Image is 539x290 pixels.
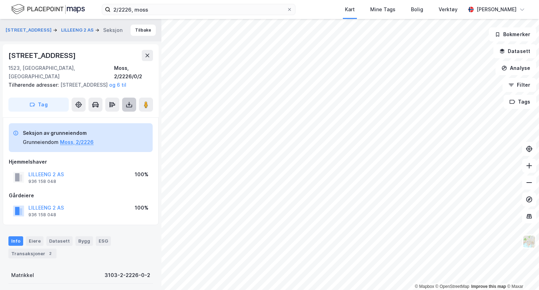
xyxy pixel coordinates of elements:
div: Bygg [75,236,93,245]
a: OpenStreetMap [435,284,470,289]
a: Mapbox [415,284,434,289]
div: Eiere [26,236,44,245]
div: [PERSON_NAME] [477,5,517,14]
button: Tilbake [131,25,156,36]
div: Verktøy [439,5,458,14]
div: Bolig [411,5,423,14]
div: 3103-2-2226-0-2 [105,271,150,279]
div: 100% [135,204,148,212]
div: [STREET_ADDRESS] [8,50,77,61]
button: Moss, 2/2226 [60,138,94,146]
div: Info [8,236,23,245]
button: Filter [503,78,536,92]
img: logo.f888ab2527a4732fd821a326f86c7f29.svg [11,3,85,15]
div: Seksjon [103,26,122,34]
div: 2 [47,250,54,257]
div: Mine Tags [370,5,395,14]
div: Moss, 2/2226/0/2 [114,64,153,81]
div: 1523, [GEOGRAPHIC_DATA], [GEOGRAPHIC_DATA] [8,64,114,81]
span: Tilhørende adresser: [8,82,60,88]
div: Kart [345,5,355,14]
button: [STREET_ADDRESS] [6,27,53,34]
div: Grunneiendom [23,138,59,146]
div: Matrikkel [11,271,34,279]
iframe: Chat Widget [504,256,539,290]
button: Tag [8,98,69,112]
div: Hjemmelshaver [9,158,153,166]
button: LILLEENG 2 AS [61,27,95,34]
button: Datasett [493,44,536,58]
button: Analyse [495,61,536,75]
div: Seksjon av grunneiendom [23,129,94,137]
input: Søk på adresse, matrikkel, gårdeiere, leietakere eller personer [111,4,287,15]
div: ESG [96,236,111,245]
div: 936 158 048 [28,212,56,218]
div: [STREET_ADDRESS] [8,81,147,89]
div: Gårdeiere [9,191,153,200]
div: 100% [135,170,148,179]
button: Tags [504,95,536,109]
button: Bokmerker [489,27,536,41]
div: 936 158 048 [28,179,56,184]
div: Transaksjoner [8,249,56,258]
a: Improve this map [471,284,506,289]
div: Kontrollprogram for chat [504,256,539,290]
img: Z [523,235,536,248]
div: Datasett [46,236,73,245]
